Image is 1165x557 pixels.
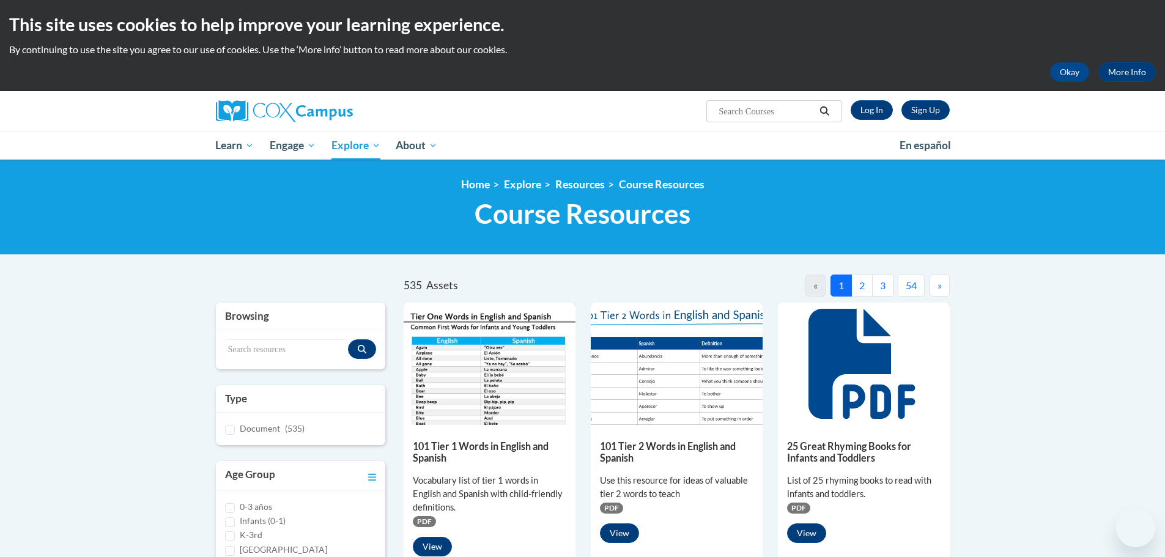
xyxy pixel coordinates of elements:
[1098,62,1156,82] a: More Info
[240,423,280,433] span: Document
[851,100,893,120] a: Log In
[600,503,623,514] span: PDF
[262,131,324,160] a: Engage
[830,275,852,297] button: 1
[787,523,826,543] button: View
[1050,62,1089,82] button: Okay
[938,279,942,291] span: »
[324,131,388,160] a: Explore
[892,133,959,158] a: En español
[198,131,968,160] div: Main menu
[240,500,272,514] label: 0-3 años
[404,279,422,292] span: 535
[285,423,305,433] span: (535)
[413,474,566,514] div: Vocabulary list of tier 1 words in English and Spanish with child-friendly definitions.
[619,178,705,191] a: Course Resources
[555,178,605,191] a: Resources
[348,339,376,359] button: Search resources
[676,275,949,297] nav: Pagination Navigation
[787,474,941,501] div: List of 25 rhyming books to read with infants and toddlers.
[600,523,639,543] button: View
[240,514,286,528] label: Infants (0-1)
[215,138,254,153] span: Learn
[787,503,810,514] span: PDF
[225,339,349,360] input: Search resources
[225,309,377,323] h3: Browsing
[9,12,1156,37] h2: This site uses cookies to help improve your learning experience.
[591,303,763,425] img: 836e94b2-264a-47ae-9840-fb2574307f3b.pdf
[930,275,950,297] button: Next
[225,391,377,406] h3: Type
[600,440,753,464] h5: 101 Tier 2 Words in English and Spanish
[225,467,275,484] h3: Age Group
[898,275,925,297] button: 54
[396,138,437,153] span: About
[413,516,436,527] span: PDF
[216,100,448,122] a: Cox Campus
[413,537,452,556] button: View
[426,279,458,292] span: Assets
[240,528,262,542] label: K-3rd
[413,440,566,464] h5: 101 Tier 1 Words in English and Spanish
[240,543,327,556] label: [GEOGRAPHIC_DATA]
[504,178,541,191] a: Explore
[404,303,575,425] img: d35314be-4b7e-462d-8f95-b17e3d3bb747.pdf
[368,467,376,484] a: Toggle collapse
[851,275,873,297] button: 2
[216,100,353,122] img: Cox Campus
[388,131,445,160] a: About
[900,139,951,152] span: En español
[815,104,834,119] button: Search
[331,138,380,153] span: Explore
[1116,508,1155,547] iframe: Button to launch messaging window
[872,275,893,297] button: 3
[475,197,690,230] span: Course Resources
[208,131,262,160] a: Learn
[901,100,950,120] a: Register
[9,43,1156,56] p: By continuing to use the site you agree to our use of cookies. Use the ‘More info’ button to read...
[717,104,815,119] input: Search Courses
[787,440,941,464] h5: 25 Great Rhyming Books for Infants and Toddlers
[461,178,490,191] a: Home
[270,138,316,153] span: Engage
[600,474,753,501] div: Use this resource for ideas of valuable tier 2 words to teach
